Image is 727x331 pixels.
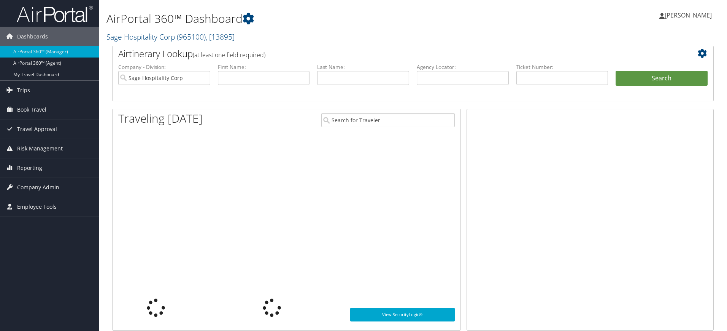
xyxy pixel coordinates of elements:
[17,197,57,216] span: Employee Tools
[659,4,719,27] a: [PERSON_NAME]
[516,63,608,71] label: Ticket Number:
[665,11,712,19] span: [PERSON_NAME]
[218,63,310,71] label: First Name:
[350,308,455,321] a: View SecurityLogic®
[616,71,708,86] button: Search
[118,47,657,60] h2: Airtinerary Lookup
[321,113,455,127] input: Search for Traveler
[17,158,42,177] span: Reporting
[106,11,515,27] h1: AirPortal 360™ Dashboard
[17,120,57,139] span: Travel Approval
[17,178,59,197] span: Company Admin
[17,27,48,46] span: Dashboards
[177,32,206,42] span: ( 965100 )
[118,110,203,126] h1: Traveling [DATE]
[17,81,30,100] span: Trips
[17,139,63,158] span: Risk Management
[17,100,46,119] span: Book Travel
[193,51,265,59] span: (at least one field required)
[317,63,409,71] label: Last Name:
[106,32,235,42] a: Sage Hospitality Corp
[417,63,509,71] label: Agency Locator:
[118,63,210,71] label: Company - Division:
[206,32,235,42] span: , [ 13895 ]
[17,5,93,23] img: airportal-logo.png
